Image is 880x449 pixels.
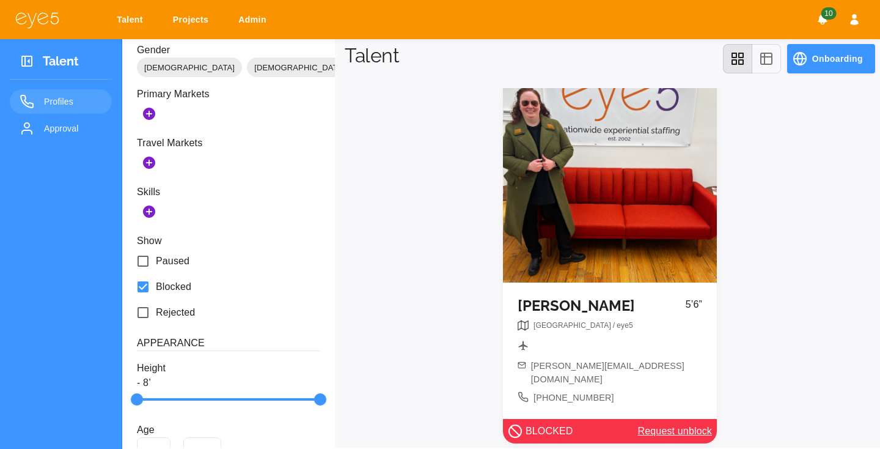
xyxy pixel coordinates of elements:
div: [DEMOGRAPHIC_DATA] [247,58,352,77]
span: Blocked [156,280,191,294]
span: 10 [821,7,836,20]
p: - 8’ [137,376,320,390]
p: Height [137,361,320,376]
h5: [PERSON_NAME] [518,297,686,315]
span: Approval [44,121,102,136]
span: [DEMOGRAPHIC_DATA] [247,62,352,74]
button: Onboarding [787,44,875,73]
a: Profiles [10,89,112,114]
span: eye5 [617,321,632,330]
p: Skills [137,185,320,199]
span: [GEOGRAPHIC_DATA] [533,321,611,330]
a: Approval [10,116,112,141]
span: Rejected [156,305,195,320]
button: Add Secondary Markets [137,150,161,175]
span: [PERSON_NAME][EMAIL_ADDRESS][DOMAIN_NAME] [531,360,702,386]
p: BLOCKED [526,424,573,439]
span: [DEMOGRAPHIC_DATA] [137,62,242,74]
a: Projects [165,9,221,31]
a: Admin [230,9,279,31]
button: Add Skills [137,199,161,224]
nav: breadcrumb [533,320,633,335]
button: Notifications [812,9,834,31]
h6: Appearance [137,335,320,351]
p: Gender [137,43,320,58]
p: Request unblock [638,424,712,439]
p: Show [137,234,320,248]
div: view [723,44,781,73]
p: Travel Markets [137,136,320,150]
p: 5’6” [686,297,702,320]
a: Talent [109,9,155,31]
span: Profiles [44,94,102,109]
a: Pending [PERSON_NAME]5’6”breadcrumb[PERSON_NAME][EMAIL_ADDRESS][DOMAIN_NAME][PHONE_NUMBER] [503,69,717,419]
h1: Talent [345,44,399,67]
h3: Talent [43,54,79,73]
div: [DEMOGRAPHIC_DATA] [137,58,242,77]
button: table [752,44,781,73]
span: Paused [156,254,189,269]
p: Age [137,423,320,437]
button: grid [723,44,752,73]
button: Add Markets [137,102,161,126]
p: Primary Markets [137,87,320,102]
li: / [611,320,617,331]
img: eye5 [15,11,60,29]
span: [PHONE_NUMBER] [533,391,614,405]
